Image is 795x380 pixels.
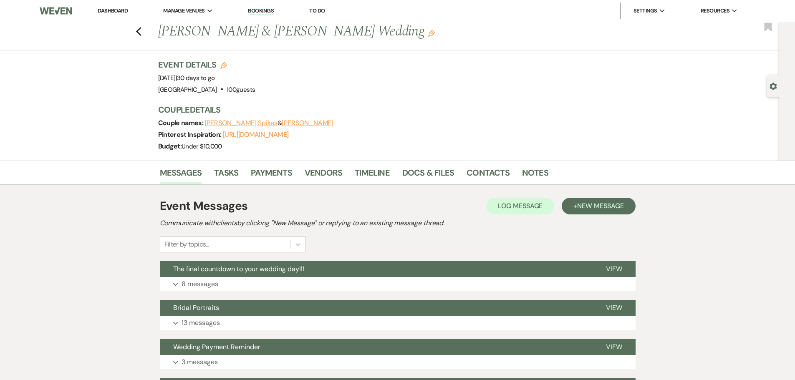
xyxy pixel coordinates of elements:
span: Budget: [158,142,182,151]
span: Bridal Portraits [173,303,219,312]
a: Timeline [355,166,390,184]
p: 13 messages [182,317,220,328]
button: View [593,300,636,316]
a: Vendors [305,166,342,184]
a: Notes [522,166,548,184]
button: 3 messages [160,355,636,369]
button: View [593,261,636,277]
a: Dashboard [98,7,128,14]
button: View [593,339,636,355]
span: Under $10,000 [182,142,222,151]
a: Tasks [214,166,238,184]
a: Docs & Files [402,166,454,184]
div: Filter by topics... [164,239,209,249]
span: New Message [577,201,623,210]
span: Resources [701,7,729,15]
button: The final countdown to your wedding day!!! [160,261,593,277]
a: Payments [251,166,292,184]
p: 8 messages [182,279,218,289]
span: View [606,342,622,351]
h3: Event Details [158,59,255,70]
button: [PERSON_NAME] [282,120,333,126]
a: Bookings [248,7,274,15]
span: View [606,264,622,273]
span: The final countdown to your wedding day!!! [173,264,304,273]
h1: [PERSON_NAME] & [PERSON_NAME] Wedding [158,22,532,42]
span: 100 guests [227,86,255,94]
button: Open lead details [770,82,777,90]
a: [URL][DOMAIN_NAME] [223,130,288,139]
span: View [606,303,622,312]
button: 8 messages [160,277,636,291]
span: Wedding Payment Reminder [173,342,260,351]
span: [GEOGRAPHIC_DATA] [158,86,217,94]
h3: Couple Details [158,104,626,116]
button: Edit [428,29,435,37]
a: To Do [309,7,325,14]
a: Messages [160,166,202,184]
span: | [176,74,215,82]
button: +New Message [562,198,635,214]
button: Log Message [486,198,554,214]
h2: Communicate with clients by clicking "New Message" or replying to an existing message thread. [160,218,636,228]
h1: Event Messages [160,197,248,215]
button: Bridal Portraits [160,300,593,316]
span: Log Message [498,201,543,210]
span: Couple names: [158,118,205,127]
img: Weven Logo [40,2,71,20]
span: Pinterest Inspiration: [158,130,223,139]
button: [PERSON_NAME] Spikes [205,120,278,126]
a: Contacts [467,166,510,184]
p: 3 messages [182,357,218,367]
span: 30 days to go [177,74,215,82]
span: Manage Venues [163,7,204,15]
button: Wedding Payment Reminder [160,339,593,355]
button: 13 messages [160,316,636,330]
span: [DATE] [158,74,215,82]
span: & [205,119,334,127]
span: Settings [633,7,657,15]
